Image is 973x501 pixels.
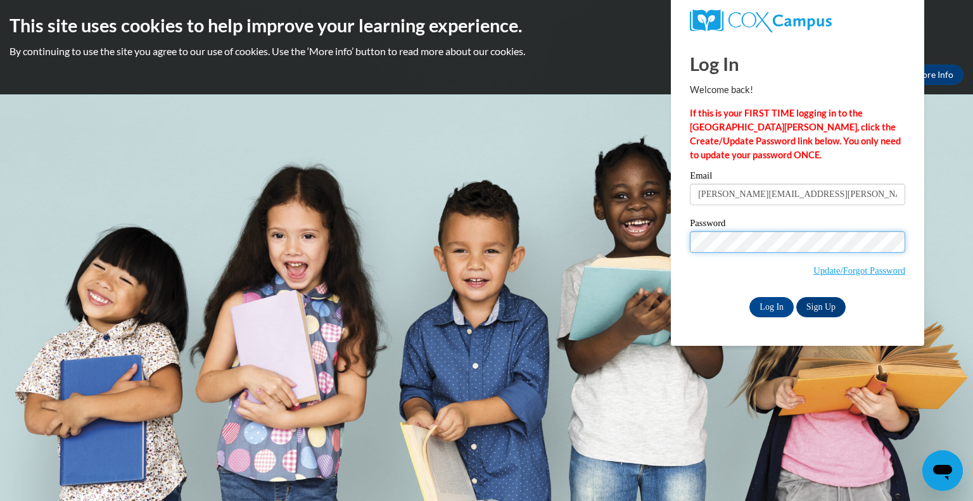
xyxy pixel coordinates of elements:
[690,10,832,32] img: COX Campus
[749,297,794,317] input: Log In
[690,171,905,184] label: Email
[922,450,963,491] iframe: Button to launch messaging window
[10,13,963,38] h2: This site uses cookies to help improve your learning experience.
[690,51,905,77] h1: Log In
[690,10,905,32] a: COX Campus
[690,83,905,97] p: Welcome back!
[690,219,905,231] label: Password
[796,297,846,317] a: Sign Up
[904,65,963,85] a: More Info
[813,265,905,276] a: Update/Forgot Password
[690,108,901,160] strong: If this is your FIRST TIME logging in to the [GEOGRAPHIC_DATA][PERSON_NAME], click the Create/Upd...
[10,44,963,58] p: By continuing to use the site you agree to our use of cookies. Use the ‘More info’ button to read...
